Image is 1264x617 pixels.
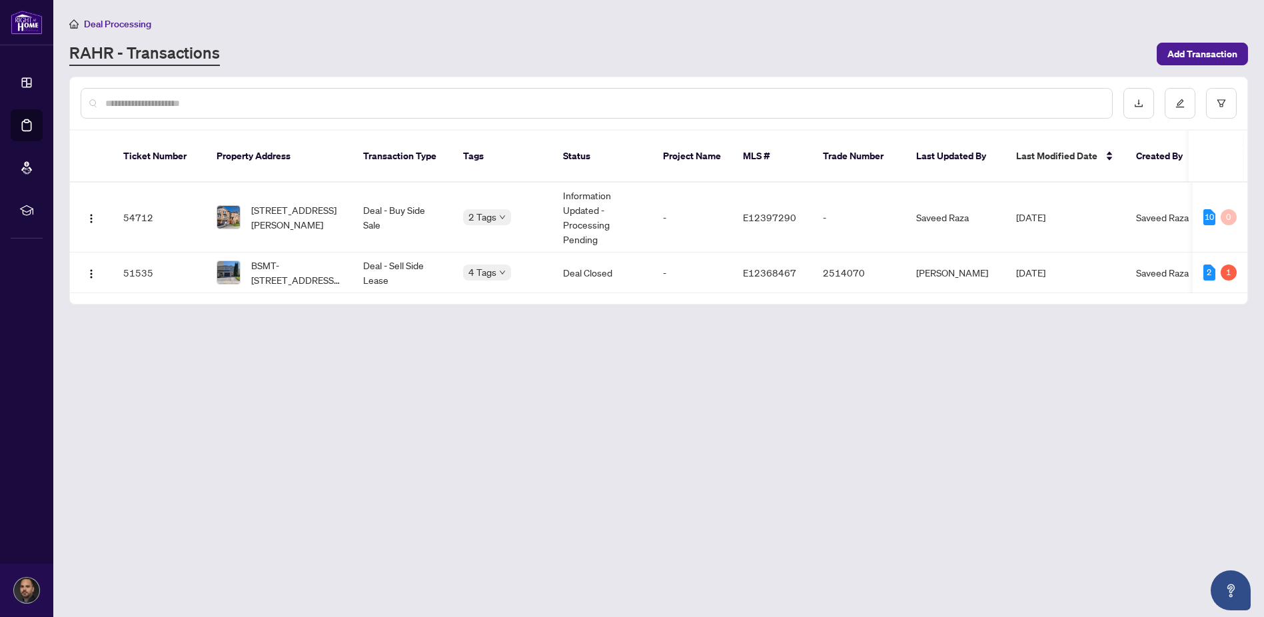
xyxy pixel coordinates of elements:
span: home [69,19,79,29]
button: Logo [81,262,102,283]
td: 2514070 [812,253,906,293]
span: [STREET_ADDRESS][PERSON_NAME] [251,203,342,232]
button: edit [1165,88,1195,119]
td: - [652,183,732,253]
div: 1 [1221,265,1237,281]
td: Saveed Raza [906,183,1005,253]
td: Deal Closed [552,253,652,293]
img: logo [11,10,43,35]
th: Status [552,131,652,183]
span: down [499,269,506,276]
th: Project Name [652,131,732,183]
span: [DATE] [1016,267,1045,279]
img: thumbnail-img [217,206,240,229]
div: 0 [1221,209,1237,225]
button: Open asap [1211,570,1251,610]
span: edit [1175,99,1185,108]
th: MLS # [732,131,812,183]
span: filter [1217,99,1226,108]
th: Last Updated By [906,131,1005,183]
span: E12397290 [743,211,796,223]
img: Logo [86,269,97,279]
img: thumbnail-img [217,261,240,284]
div: 10 [1203,209,1215,225]
th: Last Modified Date [1005,131,1125,183]
td: Information Updated - Processing Pending [552,183,652,253]
button: download [1123,88,1154,119]
td: 54712 [113,183,206,253]
span: Last Modified Date [1016,149,1097,163]
td: - [812,183,906,253]
th: Trade Number [812,131,906,183]
button: Logo [81,207,102,228]
button: filter [1206,88,1237,119]
th: Property Address [206,131,352,183]
span: [DATE] [1016,211,1045,223]
div: 2 [1203,265,1215,281]
th: Tags [452,131,552,183]
td: - [652,253,732,293]
td: Deal - Buy Side Sale [352,183,452,253]
td: Deal - Sell Side Lease [352,253,452,293]
th: Transaction Type [352,131,452,183]
span: BSMT-[STREET_ADDRESS][PERSON_NAME] [251,258,342,287]
img: Logo [86,213,97,224]
span: Saveed Raza [1136,211,1189,223]
th: Created By [1125,131,1205,183]
span: E12368467 [743,267,796,279]
span: download [1134,99,1143,108]
span: Deal Processing [84,18,151,30]
th: Ticket Number [113,131,206,183]
span: Saveed Raza [1136,267,1189,279]
a: RAHR - Transactions [69,42,220,66]
td: [PERSON_NAME] [906,253,1005,293]
img: Profile Icon [14,578,39,603]
td: 51535 [113,253,206,293]
span: Add Transaction [1167,43,1237,65]
span: down [499,214,506,221]
span: 2 Tags [468,209,496,225]
button: Add Transaction [1157,43,1248,65]
span: 4 Tags [468,265,496,280]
